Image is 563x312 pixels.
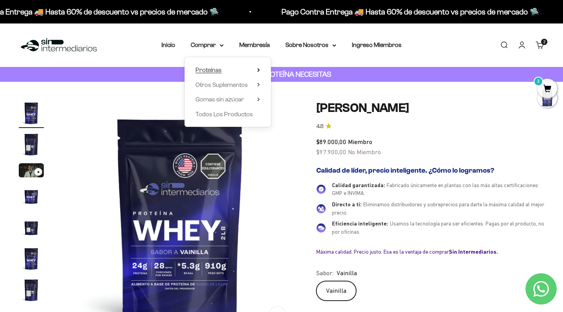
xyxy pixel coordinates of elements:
[19,278,44,305] button: Ir al artículo 7
[316,204,326,213] img: Directo a ti
[536,41,544,49] a: 2
[195,65,260,75] summary: Proteínas
[232,70,331,78] strong: CUANTA PROTEÍNA NECESITAS
[316,268,333,278] legend: Sabor:
[161,41,175,48] a: Inicio
[195,111,253,117] span: Todos Los Productos
[128,135,161,148] span: Enviar
[285,40,336,50] summary: Sobre Nosotros
[332,220,544,235] span: Usamos la tecnología para ser eficientes. Pagas por el producto, no por oficinas.
[9,70,162,84] div: País de origen de ingredientes
[316,223,326,233] img: Eficiencia inteligente
[538,85,557,94] a: 2
[19,246,44,274] button: Ir al artículo 6
[316,166,544,175] h2: Calidad de líder, precio inteligente. ¿Cómo lo logramos?
[9,102,162,115] div: Comparativa con otros productos similares
[195,109,260,119] a: Todos Los Productos
[19,246,44,271] img: Proteína Whey - Vainilla
[19,184,44,209] img: Proteína Whey - Vainilla
[316,184,326,194] img: Calidad garantizada
[19,184,44,211] button: Ir al artículo 4
[19,278,44,303] img: Proteína Whey - Vainilla
[316,101,544,115] h1: [PERSON_NAME]
[332,201,362,207] span: Directo a ti:
[19,132,44,157] img: Proteína Whey - Vainilla
[332,201,544,216] span: Eliminamos distribuidores y sobreprecios para darte la máxima calidad al mejor precio.
[19,215,44,242] button: Ir al artículo 5
[195,67,222,73] span: Proteínas
[332,182,385,188] span: Calidad garantizada:
[195,80,260,90] summary: Otros Suplementos
[534,77,543,86] mark: 2
[19,101,44,128] button: Ir al artículo 1
[316,148,346,155] span: $97.900,00
[9,13,162,48] p: Para decidirte a comprar este suplemento, ¿qué información específica sobre su pureza, origen o c...
[541,39,547,45] cart-count: 2
[19,132,44,159] button: Ir al artículo 2
[9,55,162,69] div: Detalles sobre ingredientes "limpios"
[9,86,162,100] div: Certificaciones de calidad
[281,5,538,18] p: Pago Contra Entrega 🚚 Hasta 60% de descuento vs precios de mercado 🛸
[316,248,544,255] div: Máxima calidad. Precio justo. Esa es la ventaja de comprar
[337,268,357,278] span: Vainilla
[191,40,224,50] summary: Comprar
[449,249,498,255] b: Sin Intermediarios.
[352,41,402,48] a: Ingreso Miembros
[195,96,244,103] span: Gomas sin azúcar
[316,122,544,131] a: 4.84.8 de 5.0 estrellas
[19,163,44,180] button: Ir al artículo 3
[19,215,44,240] img: Proteína Whey - Vainilla
[316,122,323,131] span: 4.8
[332,220,388,227] span: Eficiencia inteligente:
[316,138,346,145] span: $89.000,00
[195,94,260,105] summary: Gomas sin azúcar
[26,118,161,131] input: Otra (por favor especifica)
[348,138,372,145] span: Miembro
[195,81,248,88] span: Otros Suplementos
[19,101,44,126] img: Proteína Whey - Vainilla
[239,41,270,48] a: Membresía
[348,148,381,155] span: No Miembro
[332,182,539,197] span: Fabricado únicamente en plantas con las más altas certificaciones: GMP e INVIMA.
[127,135,162,148] button: Enviar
